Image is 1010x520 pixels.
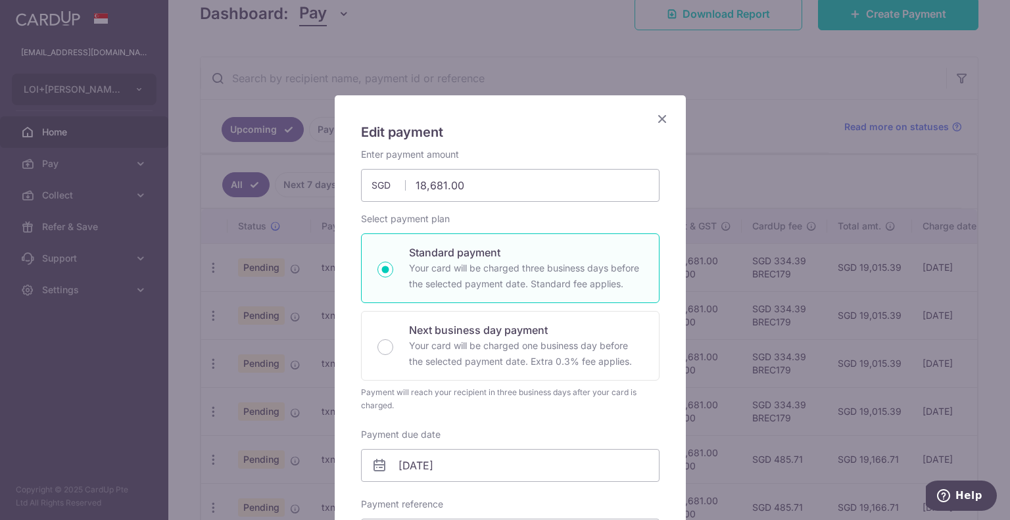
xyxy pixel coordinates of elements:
[361,449,660,482] input: DD / MM / YYYY
[361,428,441,441] label: Payment due date
[361,148,459,161] label: Enter payment amount
[409,322,643,338] p: Next business day payment
[654,111,670,127] button: Close
[409,245,643,260] p: Standard payment
[409,260,643,292] p: Your card will be charged three business days before the selected payment date. Standard fee appl...
[361,386,660,412] div: Payment will reach your recipient in three business days after your card is charged.
[361,169,660,202] input: 0.00
[361,122,660,143] h5: Edit payment
[361,212,450,225] label: Select payment plan
[372,179,406,192] span: SGD
[926,481,997,513] iframe: Opens a widget where you can find more information
[409,338,643,369] p: Your card will be charged one business day before the selected payment date. Extra 0.3% fee applies.
[361,498,443,511] label: Payment reference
